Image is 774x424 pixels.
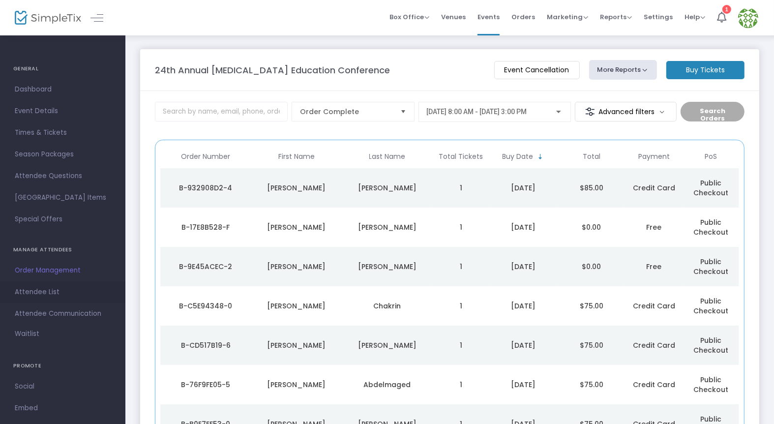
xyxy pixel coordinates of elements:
div: B-9E45ACEC-2 [163,262,249,272]
div: 9/23/2025 [492,183,555,193]
div: B-CD517B19-6 [163,340,249,350]
m-panel-title: 24th Annual [MEDICAL_DATA] Education Conference [155,63,390,77]
span: Free [646,222,661,232]
td: 1 [433,326,489,365]
div: B-17E8B528-F [163,222,249,232]
div: Ethel [254,222,340,232]
div: B-C5E94348-0 [163,301,249,311]
span: Season Packages [15,148,111,161]
span: Venues [441,4,466,30]
div: Thelma [254,262,340,272]
td: 1 [433,168,489,208]
img: filter [585,107,595,117]
span: Settings [644,4,673,30]
span: Public Checkout [693,217,728,237]
span: Public Checkout [693,296,728,316]
span: Free [646,262,661,272]
input: Search by name, email, phone, order number, ip address, or last 4 digits of card [155,102,288,121]
div: Angie [254,183,340,193]
div: B-76F9FE05-5 [163,380,249,390]
span: Times & Tickets [15,126,111,139]
h4: MANAGE ATTENDEES [13,240,112,260]
span: Credit Card [633,183,675,193]
div: 9/22/2025 [492,380,555,390]
m-button: Buy Tickets [666,61,744,79]
span: Last Name [369,152,406,161]
span: Credit Card [633,340,675,350]
div: Chakrin [344,301,430,311]
div: 9/23/2025 [492,262,555,272]
span: Help [685,12,705,22]
td: $75.00 [558,365,625,404]
span: Social [15,380,111,393]
td: $0.00 [558,247,625,286]
td: $0.00 [558,208,625,247]
button: More Reports [589,60,657,80]
span: Order Complete [300,107,392,117]
div: 1 [722,5,731,14]
span: Embed [15,402,111,415]
span: Event Details [15,105,111,118]
div: Nancy [254,301,340,311]
m-button: Advanced filters [575,102,677,121]
button: Select [396,102,410,121]
div: 9/23/2025 [492,222,555,232]
span: Public Checkout [693,178,728,198]
span: Orders [511,4,535,30]
div: Leanna [254,380,340,390]
td: 1 [433,208,489,247]
span: Order Number [181,152,230,161]
span: Sortable [537,153,545,161]
span: Events [477,4,500,30]
span: [GEOGRAPHIC_DATA] Items [15,191,111,204]
div: 9/23/2025 [492,340,555,350]
h4: GENERAL [13,59,112,79]
span: Credit Card [633,380,675,390]
div: Sandy [254,340,340,350]
td: 1 [433,286,489,326]
td: $75.00 [558,286,625,326]
div: Landrum [344,183,430,193]
span: Order Management [15,264,111,277]
td: 1 [433,365,489,404]
div: B-932908D2-4 [163,183,249,193]
span: Reports [600,12,632,22]
span: Attendee List [15,286,111,299]
span: Marketing [547,12,588,22]
span: Dashboard [15,83,111,96]
span: Special Offers [15,213,111,226]
div: Fisher [344,340,430,350]
span: Public Checkout [693,375,728,394]
span: Public Checkout [693,257,728,276]
td: $75.00 [558,326,625,365]
div: 9/23/2025 [492,301,555,311]
h4: PROMOTE [13,356,112,376]
td: 1 [433,247,489,286]
span: Attendee Communication [15,307,111,320]
td: $85.00 [558,168,625,208]
span: [DATE] 8:00 AM - [DATE] 3:00 PM [426,108,527,116]
span: Total [583,152,600,161]
span: Credit Card [633,301,675,311]
span: First Name [278,152,315,161]
span: Box Office [389,12,429,22]
span: Payment [638,152,670,161]
div: Abdelmaged [344,380,430,390]
div: DUKULY [344,262,430,272]
span: Public Checkout [693,335,728,355]
span: Attendee Questions [15,170,111,182]
div: livingstone [344,222,430,232]
span: Waitlist [15,329,39,339]
span: Buy Date [503,152,534,161]
span: PoS [705,152,717,161]
m-button: Event Cancellation [494,61,580,79]
th: Total Tickets [433,145,489,168]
